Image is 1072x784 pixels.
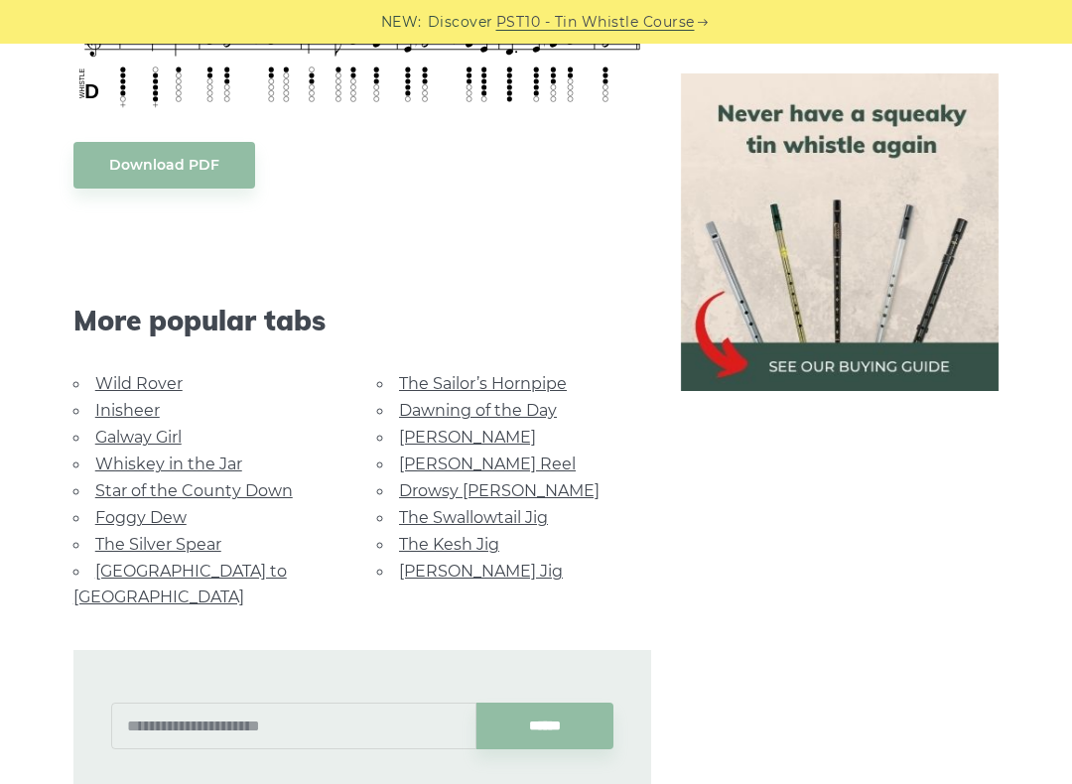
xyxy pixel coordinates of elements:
[73,142,255,189] a: Download PDF
[399,401,557,420] a: Dawning of the Day
[399,508,548,527] a: The Swallowtail Jig
[428,11,493,34] span: Discover
[73,304,652,337] span: More popular tabs
[95,455,242,473] a: Whiskey in the Jar
[95,428,182,447] a: Galway Girl
[381,11,422,34] span: NEW:
[399,428,536,447] a: [PERSON_NAME]
[95,508,187,527] a: Foggy Dew
[399,535,499,554] a: The Kesh Jig
[681,73,999,391] img: tin whistle buying guide
[95,374,183,393] a: Wild Rover
[399,481,600,500] a: Drowsy [PERSON_NAME]
[95,535,221,554] a: The Silver Spear
[399,562,563,581] a: [PERSON_NAME] Jig
[496,11,695,34] a: PST10 - Tin Whistle Course
[95,481,293,500] a: Star of the County Down
[95,401,160,420] a: Inisheer
[73,562,287,606] a: [GEOGRAPHIC_DATA] to [GEOGRAPHIC_DATA]
[399,374,567,393] a: The Sailor’s Hornpipe
[399,455,576,473] a: [PERSON_NAME] Reel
